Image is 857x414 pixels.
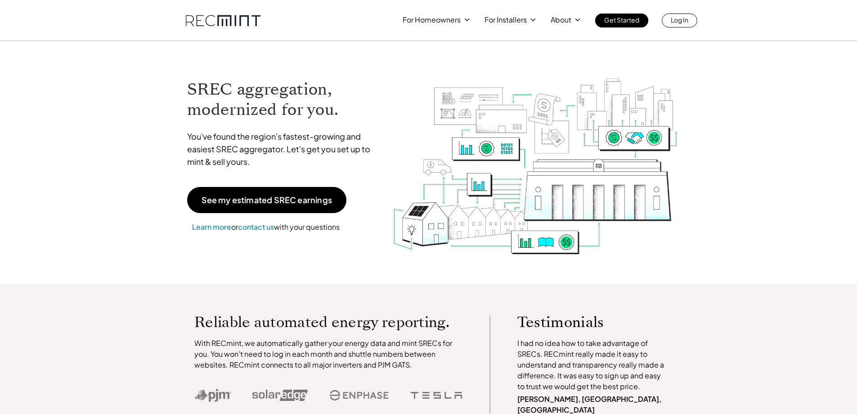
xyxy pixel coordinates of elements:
p: or with your questions [187,221,345,233]
p: With RECmint, we automatically gather your energy data and mint SRECs for you. You won't need to ... [194,338,462,370]
img: RECmint value cycle [392,55,679,257]
p: Testimonials [517,315,651,329]
a: Learn more [192,222,231,232]
a: See my estimated SREC earnings [187,187,346,213]
p: I had no idea how to take advantage of SRECs. RECmint really made it easy to understand and trans... [517,338,669,392]
p: Get Started [604,14,639,26]
p: See my estimated SREC earnings [202,196,332,204]
p: About [551,14,571,26]
p: For Installers [485,14,527,26]
a: Log In [662,14,697,27]
p: For Homeowners [403,14,461,26]
a: contact us [238,222,274,232]
a: Get Started [595,14,648,27]
p: You've found the region's fastest-growing and easiest SREC aggregator. Let's get you set up to mi... [187,130,379,168]
h1: SREC aggregation, modernized for you. [187,79,379,120]
p: Reliable automated energy reporting. [194,315,462,329]
p: Log In [671,14,688,26]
